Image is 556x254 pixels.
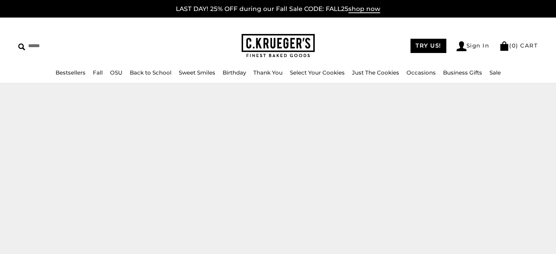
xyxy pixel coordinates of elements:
[348,5,380,13] span: shop now
[18,43,25,50] img: Search
[352,69,399,76] a: Just The Cookies
[411,39,446,53] a: TRY US!
[176,5,380,13] a: LAST DAY! 25% OFF during our Fall Sale CODE: FALL25shop now
[443,69,482,76] a: Business Gifts
[457,41,489,51] a: Sign In
[110,69,122,76] a: OSU
[18,40,141,52] input: Search
[56,69,86,76] a: Bestsellers
[179,69,215,76] a: Sweet Smiles
[489,69,501,76] a: Sale
[457,41,466,51] img: Account
[93,69,103,76] a: Fall
[130,69,171,76] a: Back to School
[223,69,246,76] a: Birthday
[499,41,509,51] img: Bag
[499,42,538,49] a: (0) CART
[253,69,283,76] a: Thank You
[242,34,315,58] img: C.KRUEGER'S
[406,69,436,76] a: Occasions
[512,42,516,49] span: 0
[290,69,345,76] a: Select Your Cookies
